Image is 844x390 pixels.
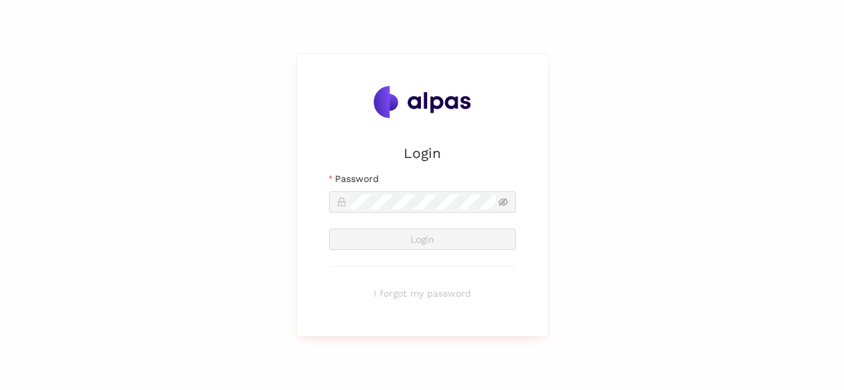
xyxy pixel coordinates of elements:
button: Login [329,229,516,250]
span: eye-invisible [498,197,508,207]
input: Password [349,195,496,209]
button: I forgot my password [329,283,516,304]
span: lock [337,197,346,207]
h2: Login [329,142,516,164]
label: Password [329,171,379,186]
img: Alpas.ai Logo [374,86,471,118]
